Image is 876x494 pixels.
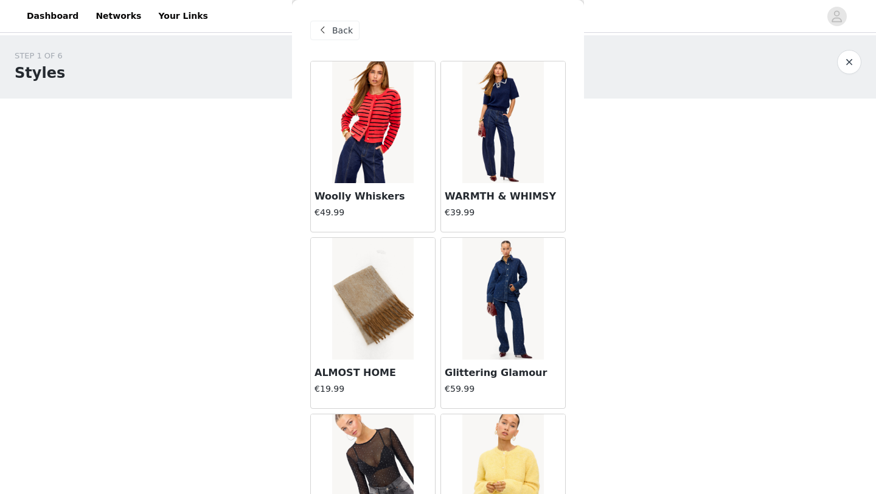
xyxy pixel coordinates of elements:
h3: Glittering Glamour [445,366,561,380]
h4: €39.99 [445,206,561,219]
h3: Woolly Whiskers [315,189,431,204]
a: Dashboard [19,2,86,30]
h4: €49.99 [315,206,431,219]
h4: €59.99 [445,383,561,395]
a: Networks [88,2,148,30]
div: STEP 1 OF 6 [15,50,65,62]
img: Glittering Glamour [462,238,543,360]
img: ALMOST HOME [332,238,413,360]
h3: ALMOST HOME [315,366,431,380]
img: WARMTH & WHIMSY [462,61,543,183]
h4: €19.99 [315,383,431,395]
img: Woolly Whiskers [332,61,413,183]
h1: Styles [15,62,65,84]
h3: WARMTH & WHIMSY [445,189,561,204]
div: avatar [831,7,843,26]
span: Back [332,24,353,37]
a: Your Links [151,2,215,30]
